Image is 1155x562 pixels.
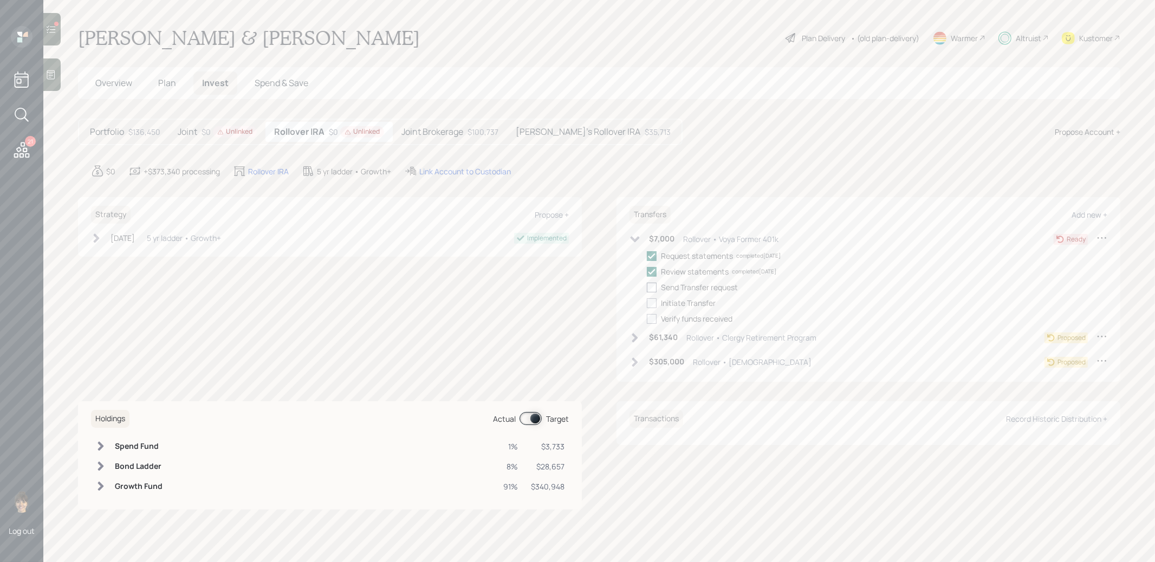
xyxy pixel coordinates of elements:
div: Ready [1067,234,1086,244]
div: Altruist [1016,32,1041,44]
div: Rollover • [DEMOGRAPHIC_DATA] [693,356,812,368]
div: Warmer [951,32,978,44]
div: Kustomer [1079,32,1113,44]
div: Rollover • Voya Former 401k [683,233,778,245]
div: Record Historic Distribution + [1006,414,1107,424]
span: Plan [158,77,176,89]
h6: Spend Fund [115,442,163,451]
div: $28,657 [531,461,564,472]
h5: Rollover IRA [274,127,325,137]
div: Implemented [527,233,567,243]
div: Add new + [1072,210,1107,220]
div: Propose Account + [1055,126,1120,138]
h5: Portfolio [90,127,124,137]
div: 21 [25,136,36,147]
div: $340,948 [531,481,564,492]
div: Rollover IRA [248,166,289,177]
h6: Transfers [630,206,671,224]
h6: Growth Fund [115,482,163,491]
div: Review statements [661,266,729,277]
div: Actual [493,413,516,424]
span: Overview [95,77,132,89]
h6: Strategy [91,206,131,224]
h5: Joint Brokerage [401,127,463,137]
span: Invest [202,77,229,89]
h6: $305,000 [649,357,684,367]
h6: $61,340 [649,333,678,342]
h6: Holdings [91,410,129,428]
div: 8% [503,461,518,472]
div: completed [DATE] [732,267,776,276]
div: • (old plan-delivery) [851,32,919,44]
div: Rollover • Clergy Retirement Program [686,332,816,343]
h5: Joint [178,127,197,137]
div: $136,450 [128,126,160,138]
h5: [PERSON_NAME]'s Rollover IRA [516,127,640,137]
span: Spend & Save [255,77,308,89]
div: 5 yr ladder • Growth+ [317,166,391,177]
div: $0 [106,166,115,177]
div: Unlinked [217,127,252,136]
h1: [PERSON_NAME] & [PERSON_NAME] [78,26,420,50]
div: 91% [503,481,518,492]
div: $35,713 [645,126,671,138]
div: +$373,340 processing [144,166,220,177]
h6: $7,000 [649,234,674,244]
div: $3,733 [531,441,564,452]
div: Send Transfer request [661,282,738,293]
div: $0 [202,126,257,138]
div: $100,737 [468,126,498,138]
div: Link Account to Custodian [419,166,511,177]
div: 1% [503,441,518,452]
div: Proposed [1057,357,1086,367]
h6: Transactions [630,410,683,428]
div: Initiate Transfer [661,297,716,309]
div: Verify funds received [661,313,732,324]
div: 5 yr ladder • Growth+ [147,232,221,244]
div: Proposed [1057,333,1086,343]
h6: Bond Ladder [115,462,163,471]
div: Request statements [661,250,733,262]
div: Log out [9,526,35,536]
div: Target [546,413,569,424]
div: Unlinked [345,127,380,136]
div: completed [DATE] [736,252,781,260]
img: treva-nostdahl-headshot.png [11,491,33,513]
div: $0 [329,126,384,138]
div: [DATE] [111,232,135,244]
div: Propose + [535,210,569,220]
div: Plan Delivery [802,32,845,44]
